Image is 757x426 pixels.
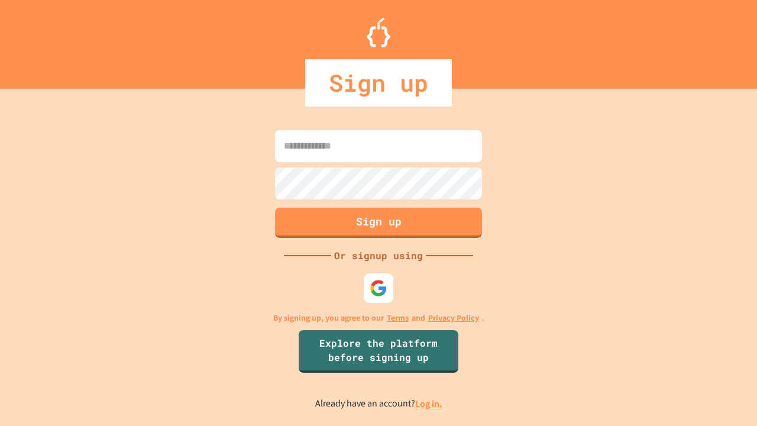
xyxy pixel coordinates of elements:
[387,312,409,324] a: Terms
[275,208,482,238] button: Sign up
[370,279,387,297] img: google-icon.svg
[415,398,442,410] a: Log in.
[299,330,458,373] a: Explore the platform before signing up
[273,312,484,324] p: By signing up, you agree to our and .
[305,59,452,106] div: Sign up
[367,18,390,47] img: Logo.svg
[331,248,426,263] div: Or signup using
[315,396,442,411] p: Already have an account?
[428,312,479,324] a: Privacy Policy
